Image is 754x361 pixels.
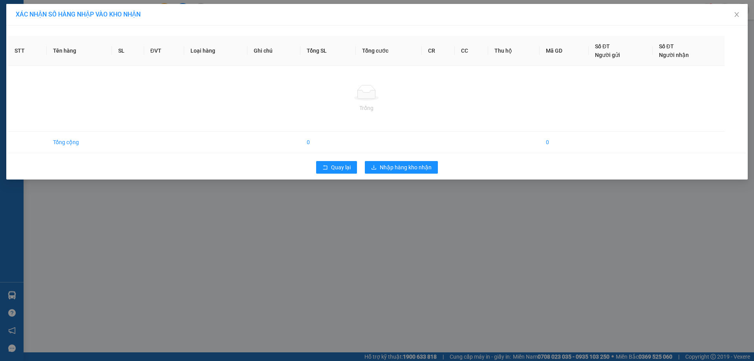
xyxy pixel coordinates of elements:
[322,165,328,171] span: rollback
[540,36,589,66] th: Mã GD
[356,36,422,66] th: Tổng cước
[365,161,438,174] button: downloadNhập hàng kho nhận
[47,132,112,153] td: Tổng cộng
[380,163,432,172] span: Nhập hàng kho nhận
[659,43,674,49] span: Số ĐT
[47,36,112,66] th: Tên hàng
[15,104,718,112] div: Trống
[184,36,247,66] th: Loại hàng
[659,52,689,58] span: Người nhận
[331,163,351,172] span: Quay lại
[595,43,610,49] span: Số ĐT
[74,53,134,61] span: 31NQT1409250410
[300,132,356,153] td: 0
[488,36,539,66] th: Thu hộ
[8,36,47,66] th: STT
[595,52,620,58] span: Người gửi
[112,36,144,66] th: SL
[5,34,73,62] span: Chuyển phát nhanh: [GEOGRAPHIC_DATA] - [GEOGRAPHIC_DATA]
[300,36,356,66] th: Tổng SL
[726,4,748,26] button: Close
[734,11,740,18] span: close
[16,11,141,18] span: XÁC NHẬN SỐ HÀNG NHẬP VÀO KHO NHẬN
[371,165,377,171] span: download
[7,6,71,32] strong: CÔNG TY TNHH DỊCH VỤ DU LỊCH THỜI ĐẠI
[144,36,184,66] th: ĐVT
[247,36,301,66] th: Ghi chú
[3,28,4,68] img: logo
[540,132,589,153] td: 0
[316,161,357,174] button: rollbackQuay lại
[455,36,488,66] th: CC
[422,36,455,66] th: CR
